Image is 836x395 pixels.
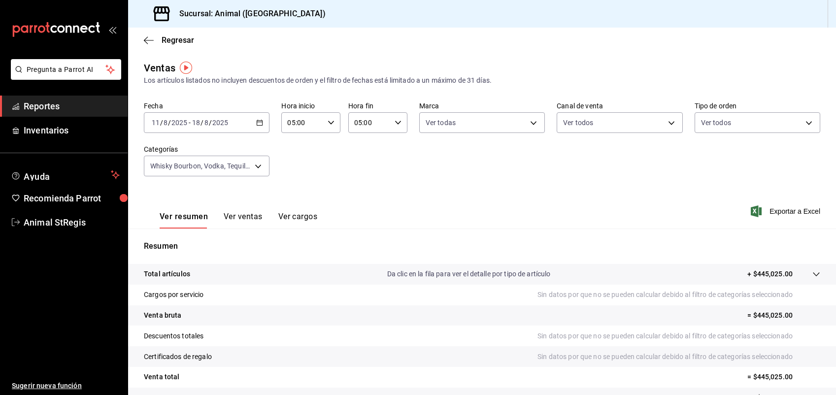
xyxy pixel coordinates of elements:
span: Pregunta a Parrot AI [27,65,106,75]
button: Ver cargos [278,212,318,229]
p: Sin datos por que no se pueden calcular debido al filtro de categorías seleccionado [537,290,820,300]
label: Tipo de orden [695,102,820,109]
label: Fecha [144,102,269,109]
p: Certificados de regalo [144,352,212,362]
span: Ver todas [426,118,456,128]
p: = $445,025.00 [747,372,820,382]
img: Marcador de información sobre herramientas [180,62,192,74]
input: -- [163,119,168,127]
p: Da clic en la fila para ver el detalle por tipo de artículo [387,269,551,279]
span: / [168,119,171,127]
p: Cargos por servicio [144,290,204,300]
button: open_drawer_menu [108,26,116,33]
font: Sugerir nueva función [12,382,82,390]
label: Hora inicio [281,102,340,109]
input: ---- [212,119,229,127]
button: Regresar [144,35,194,45]
div: Los artículos listados no incluyen descuentos de orden y el filtro de fechas está limitado a un m... [144,75,820,86]
button: Ver ventas [224,212,263,229]
font: Animal StRegis [24,217,86,228]
label: Marca [419,102,545,109]
button: Pregunta a Parrot AI [11,59,121,80]
p: Resumen [144,240,820,252]
span: Regresar [162,35,194,45]
span: / [201,119,203,127]
font: Recomienda Parrot [24,193,101,203]
p: Total artículos [144,269,190,279]
span: / [209,119,212,127]
div: Ventas [144,61,175,75]
div: Pestañas de navegación [160,212,317,229]
span: Whisky Bourbon, Vodka, Tequila, Bebidas de Autor, Sake, [PERSON_NAME], Mezcal, Licores y Digestiv... [150,161,251,171]
span: Ver todos [701,118,731,128]
p: = $445,025.00 [747,310,820,321]
h3: Sucursal: Animal ([GEOGRAPHIC_DATA]) [171,8,326,20]
label: Canal de venta [557,102,682,109]
label: Hora fin [348,102,407,109]
span: / [160,119,163,127]
span: Ayuda [24,169,107,181]
p: Descuentos totales [144,331,203,341]
input: -- [192,119,201,127]
input: -- [151,119,160,127]
p: Venta total [144,372,179,382]
p: Sin datos por que no se pueden calcular debido al filtro de categorías seleccionado [537,331,820,341]
a: Pregunta a Parrot AI [7,71,121,82]
button: Exportar a Excel [753,205,820,217]
font: Exportar a Excel [769,207,820,215]
span: Ver todos [563,118,593,128]
input: ---- [171,119,188,127]
p: + $445,025.00 [747,269,793,279]
p: Venta bruta [144,310,181,321]
input: -- [204,119,209,127]
font: Ver resumen [160,212,208,222]
p: Sin datos por que no se pueden calcular debido al filtro de categorías seleccionado [537,352,820,362]
font: Inventarios [24,125,68,135]
span: - [189,119,191,127]
font: Reportes [24,101,60,111]
label: Categorías [144,146,269,153]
